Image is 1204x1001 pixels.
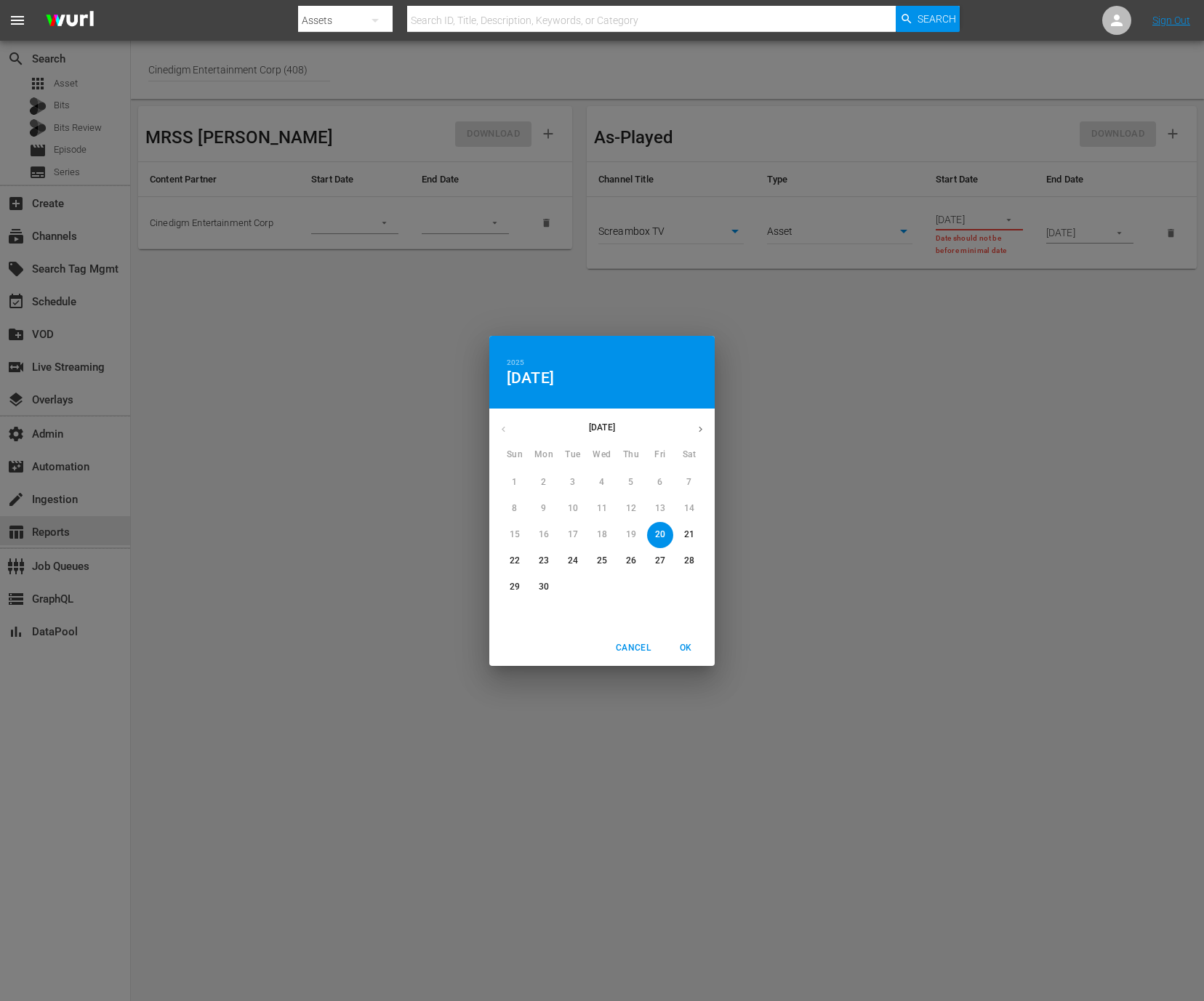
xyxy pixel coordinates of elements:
[676,522,702,548] button: 21
[662,636,709,660] button: OK
[647,448,673,462] span: Fri
[684,528,694,541] p: 21
[518,421,686,434] p: [DATE]
[531,574,557,600] button: 30
[655,528,665,541] p: 20
[618,548,644,574] button: 26
[918,6,956,32] span: Search
[510,555,520,567] p: 22
[616,640,651,656] span: Cancel
[539,555,549,567] p: 23
[618,448,644,462] span: Thu
[560,448,586,462] span: Tue
[668,640,703,656] span: OK
[560,548,586,574] button: 24
[510,581,520,593] p: 29
[9,12,26,29] span: menu
[502,548,528,574] button: 22
[502,448,528,462] span: Sun
[589,548,615,574] button: 25
[35,4,105,38] img: ans4CAIJ8jUAAAAAAAAAAAAAAAAAAAAAAAAgQb4GAAAAAAAAAAAAAAAAAAAAAAAAJMjXAAAAAAAAAAAAAAAAAAAAAAAAgAT5G...
[589,448,615,462] span: Wed
[531,448,557,462] span: Mon
[647,522,673,548] button: 20
[531,548,557,574] button: 23
[647,548,673,574] button: 27
[676,548,702,574] button: 28
[502,574,528,600] button: 29
[655,555,665,567] p: 27
[507,356,524,369] button: 2025
[1152,15,1190,26] a: Sign Out
[676,448,702,462] span: Sat
[684,555,694,567] p: 28
[568,555,578,567] p: 24
[507,369,554,387] button: [DATE]
[626,555,636,567] p: 26
[610,636,657,660] button: Cancel
[597,555,607,567] p: 25
[539,581,549,593] p: 30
